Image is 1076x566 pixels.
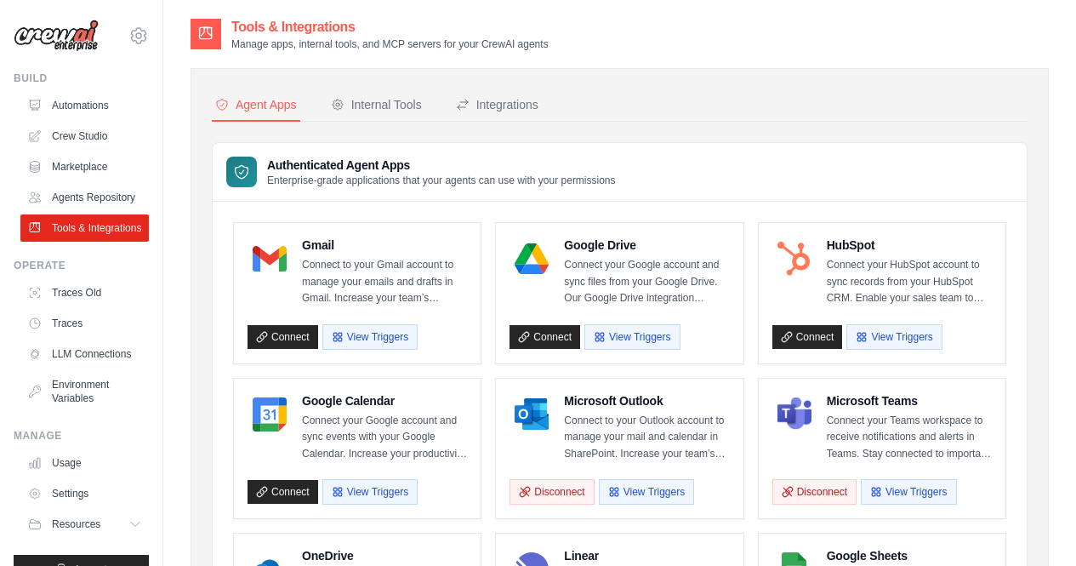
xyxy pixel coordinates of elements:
[20,214,149,242] a: Tools & Integrations
[212,89,300,122] button: Agent Apps
[20,279,149,306] a: Traces Old
[453,89,542,122] button: Integrations
[248,325,318,349] a: Connect
[20,92,149,119] a: Automations
[772,479,857,505] button: Disconnect
[827,257,992,307] p: Connect your HubSpot account to sync records from your HubSpot CRM. Enable your sales team to clo...
[14,71,149,85] div: Build
[564,392,729,409] h4: Microsoft Outlook
[772,325,843,349] a: Connect
[20,511,149,538] button: Resources
[20,449,149,477] a: Usage
[20,184,149,211] a: Agents Repository
[20,310,149,337] a: Traces
[827,392,992,409] h4: Microsoft Teams
[302,547,467,564] h4: OneDrive
[14,259,149,272] div: Operate
[231,37,549,51] p: Manage apps, internal tools, and MCP servers for your CrewAI agents
[861,479,956,505] button: View Triggers
[14,20,99,52] img: Logo
[267,157,616,174] h3: Authenticated Agent Apps
[20,371,149,412] a: Environment Variables
[515,397,549,432] img: Microsoft Outlook Logo
[20,340,149,368] a: LLM Connections
[777,397,811,432] img: Microsoft Teams Logo
[215,96,297,113] div: Agent Apps
[564,237,729,254] h4: Google Drive
[231,17,549,37] h2: Tools & Integrations
[322,479,418,505] button: View Triggers
[777,242,811,276] img: HubSpot Logo
[267,174,616,187] p: Enterprise-grade applications that your agents can use with your permissions
[827,547,992,564] h4: Google Sheets
[456,96,538,113] div: Integrations
[14,429,149,443] div: Manage
[52,517,100,531] span: Resources
[20,123,149,150] a: Crew Studio
[599,479,694,505] button: View Triggers
[20,480,149,507] a: Settings
[564,257,729,307] p: Connect your Google account and sync files from your Google Drive. Our Google Drive integration e...
[510,325,580,349] a: Connect
[302,257,467,307] p: Connect to your Gmail account to manage your emails and drafts in Gmail. Increase your team’s pro...
[846,324,942,350] button: View Triggers
[827,237,992,254] h4: HubSpot
[827,413,992,463] p: Connect your Teams workspace to receive notifications and alerts in Teams. Stay connected to impo...
[564,413,729,463] p: Connect to your Outlook account to manage your mail and calendar in SharePoint. Increase your tea...
[302,237,467,254] h4: Gmail
[253,397,287,432] img: Google Calendar Logo
[322,324,418,350] button: View Triggers
[515,242,549,276] img: Google Drive Logo
[302,413,467,463] p: Connect your Google account and sync events with your Google Calendar. Increase your productivity...
[20,153,149,180] a: Marketplace
[248,480,318,504] a: Connect
[564,547,729,564] h4: Linear
[302,392,467,409] h4: Google Calendar
[253,242,287,276] img: Gmail Logo
[327,89,425,122] button: Internal Tools
[331,96,422,113] div: Internal Tools
[510,479,594,505] button: Disconnect
[584,324,680,350] button: View Triggers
